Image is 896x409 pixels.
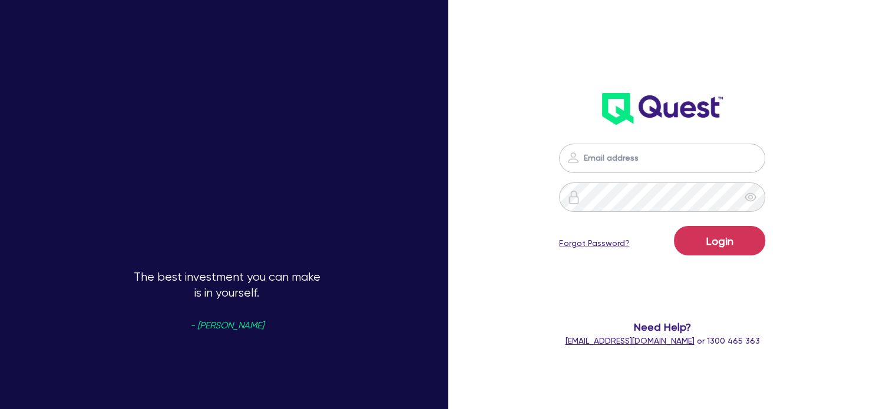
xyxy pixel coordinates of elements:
a: Forgot Password? [559,237,629,250]
span: Need Help? [546,319,778,335]
button: Login [674,226,765,255]
img: wH2k97JdezQIQAAAABJRU5ErkJggg== [602,93,723,125]
img: icon-password [566,151,580,165]
a: [EMAIL_ADDRESS][DOMAIN_NAME] [565,336,694,345]
span: - [PERSON_NAME] [190,321,264,330]
span: or 1300 465 363 [565,336,759,345]
img: icon-password [567,190,581,204]
input: Email address [559,144,765,173]
span: eye [745,191,756,203]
